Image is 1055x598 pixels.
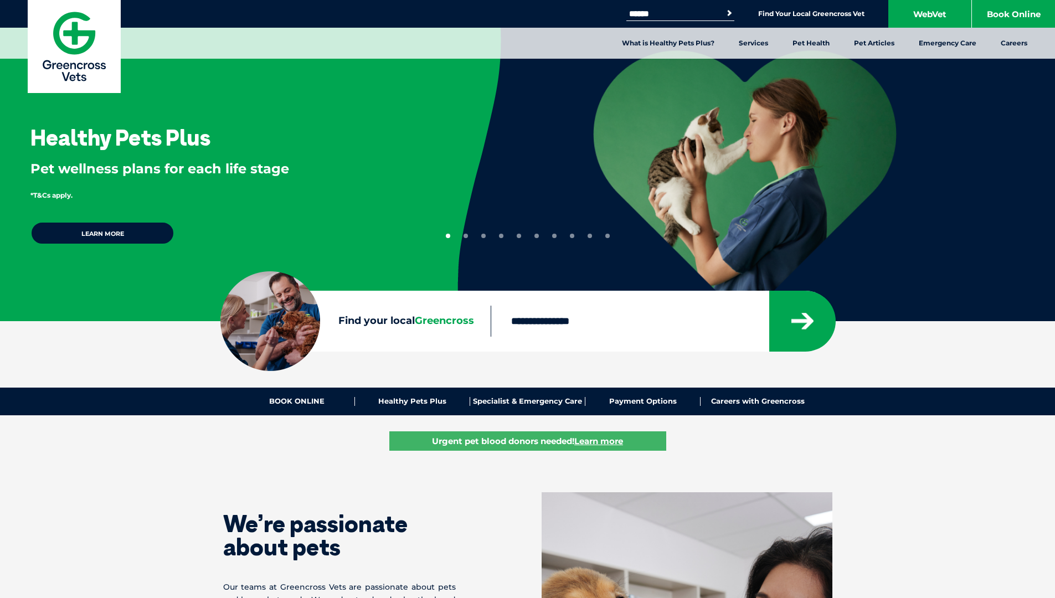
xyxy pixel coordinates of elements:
[415,315,474,327] span: Greencross
[724,8,735,19] button: Search
[499,234,503,238] button: 4 of 10
[727,28,780,59] a: Services
[355,397,470,406] a: Healthy Pets Plus
[605,234,610,238] button: 10 of 10
[534,234,539,238] button: 6 of 10
[389,431,666,451] a: Urgent pet blood donors needed!Learn more
[30,221,174,245] a: Learn more
[780,28,842,59] a: Pet Health
[610,28,727,59] a: What is Healthy Pets Plus?
[517,234,521,238] button: 5 of 10
[570,234,574,238] button: 8 of 10
[907,28,989,59] a: Emergency Care
[552,234,557,238] button: 7 of 10
[30,191,73,199] span: *T&Cs apply.
[220,313,491,329] label: Find your local
[446,234,450,238] button: 1 of 10
[470,397,585,406] a: Specialist & Emergency Care
[240,397,355,406] a: BOOK ONLINE
[758,9,864,18] a: Find Your Local Greencross Vet
[481,234,486,238] button: 3 of 10
[30,126,210,148] h3: Healthy Pets Plus
[223,512,456,559] h1: We’re passionate about pets
[30,159,421,178] p: Pet wellness plans for each life stage
[588,234,592,238] button: 9 of 10
[842,28,907,59] a: Pet Articles
[585,397,701,406] a: Payment Options
[989,28,1039,59] a: Careers
[464,234,468,238] button: 2 of 10
[574,436,623,446] u: Learn more
[701,397,815,406] a: Careers with Greencross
